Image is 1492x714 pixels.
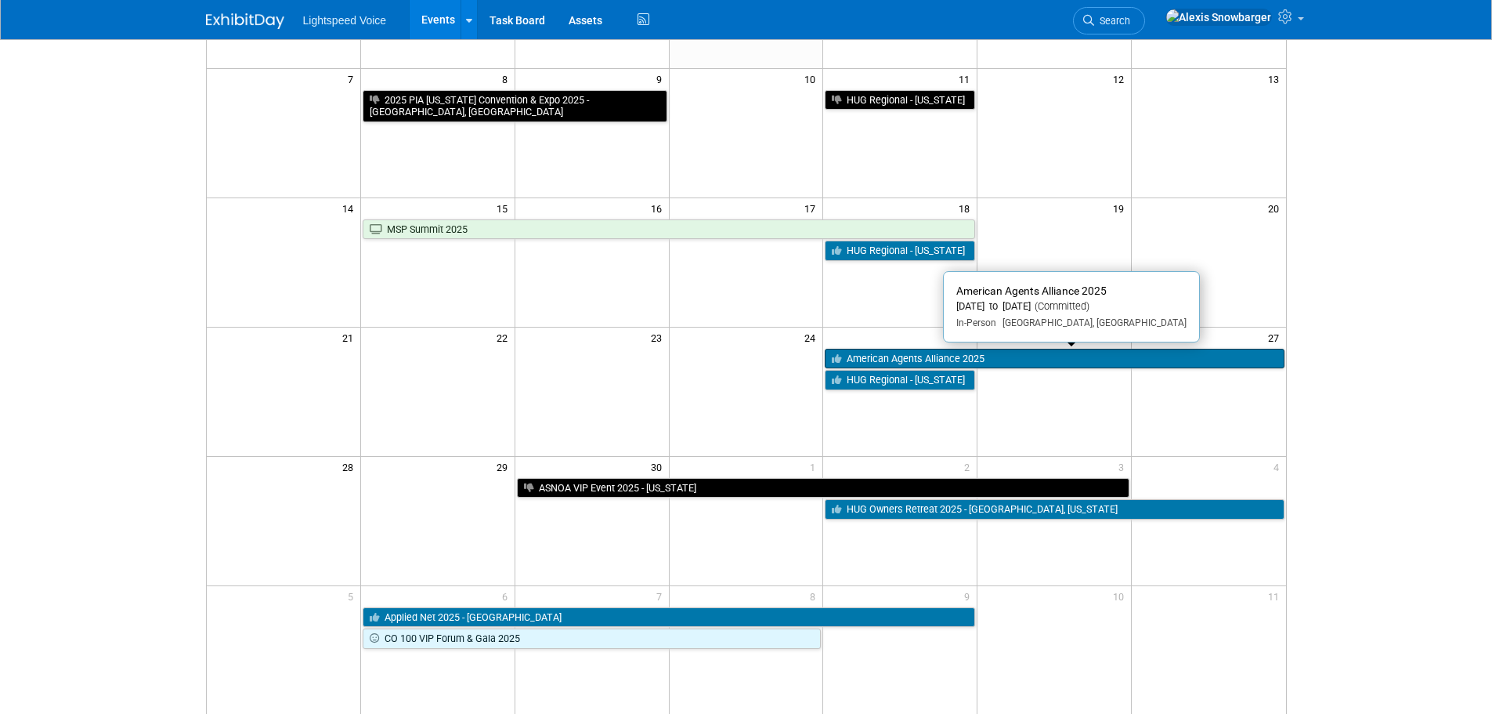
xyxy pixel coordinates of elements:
span: In-Person [956,317,996,328]
span: 10 [803,69,822,89]
span: 12 [1111,69,1131,89]
a: 2025 PIA [US_STATE] Convention & Expo 2025 - [GEOGRAPHIC_DATA], [GEOGRAPHIC_DATA] [363,90,667,122]
span: (Committed) [1031,300,1089,312]
span: 23 [649,328,669,347]
span: American Agents Alliance 2025 [956,285,1107,297]
span: 6 [500,586,515,606]
span: 27 [1266,328,1286,347]
span: 9 [655,69,669,89]
a: HUG Regional - [US_STATE] [825,90,975,111]
span: 8 [500,69,515,89]
a: HUG Regional - [US_STATE] [825,370,975,390]
span: 8 [808,586,822,606]
span: 2 [963,457,977,477]
span: 1 [808,457,822,477]
span: 21 [341,328,360,347]
span: 30 [649,457,669,477]
span: 7 [655,586,669,606]
img: Alexis Snowbarger [1165,9,1272,26]
div: [DATE] to [DATE] [956,300,1187,314]
a: Applied Net 2025 - [GEOGRAPHIC_DATA] [363,607,975,628]
span: 14 [341,198,360,218]
a: Search [1073,7,1145,34]
a: HUG Regional - [US_STATE] [825,241,975,261]
span: 7 [346,69,360,89]
a: MSP Summit 2025 [363,219,975,240]
span: 13 [1266,69,1286,89]
span: 5 [346,586,360,606]
span: 17 [803,198,822,218]
a: HUG Owners Retreat 2025 - [GEOGRAPHIC_DATA], [US_STATE] [825,499,1284,520]
span: 29 [495,457,515,477]
span: 11 [1266,586,1286,606]
span: 16 [649,198,669,218]
span: 4 [1272,457,1286,477]
span: 24 [803,328,822,347]
span: Lightspeed Voice [303,14,387,27]
a: American Agents Alliance 2025 [825,349,1284,369]
span: 10 [1111,586,1131,606]
span: 19 [1111,198,1131,218]
span: 3 [1117,457,1131,477]
a: ASNOA VIP Event 2025 - [US_STATE] [517,478,1129,498]
span: 18 [957,198,977,218]
span: 28 [341,457,360,477]
span: Search [1094,15,1130,27]
img: ExhibitDay [206,13,284,29]
a: CO 100 VIP Forum & Gala 2025 [363,629,822,649]
span: 20 [1266,198,1286,218]
span: 15 [495,198,515,218]
span: 9 [963,586,977,606]
span: 22 [495,328,515,347]
span: [GEOGRAPHIC_DATA], [GEOGRAPHIC_DATA] [996,317,1187,328]
span: 11 [957,69,977,89]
